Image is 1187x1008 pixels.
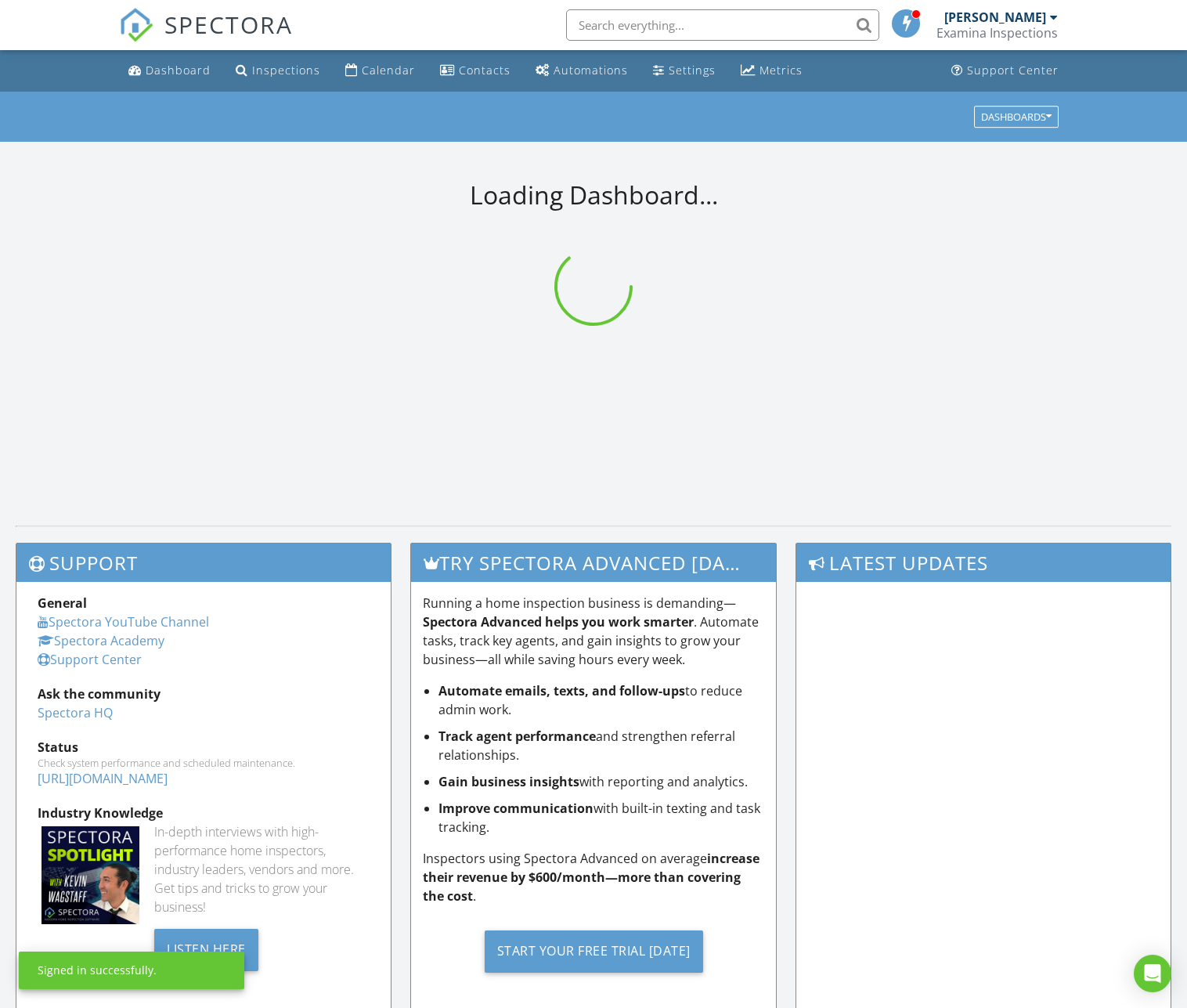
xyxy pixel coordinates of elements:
[119,21,293,54] a: SPECTORA
[38,594,87,612] strong: General
[967,63,1059,78] div: Support Center
[734,56,809,85] a: Metrics
[438,799,764,836] li: with built-in texting and task tracking.
[438,728,596,745] strong: Track agent performance
[38,685,370,703] div: Ask the community
[438,773,579,790] strong: Gain business insights
[647,56,722,85] a: Settings
[122,56,217,85] a: Dashboard
[362,63,415,78] div: Calendar
[38,613,209,630] a: Spectora YouTube Channel
[229,56,327,85] a: Inspections
[16,544,391,582] h3: Support
[438,772,764,791] li: with reporting and analytics.
[38,963,157,978] div: Signed in successfully.
[669,63,716,78] div: Settings
[438,727,764,764] li: and strengthen referral relationships.
[154,822,370,916] div: In-depth interviews with high-performance home inspectors, industry leaders, vendors and more. Ge...
[438,800,593,817] strong: Improve communication
[423,850,759,905] strong: increase their revenue by $600/month—more than covering the cost
[1134,955,1171,992] div: Open Intercom Messenger
[38,757,370,769] div: Check system performance and scheduled maintenance.
[423,849,764,905] p: Inspectors using Spectora Advanced on average .
[38,770,168,787] a: [URL][DOMAIN_NAME]
[796,544,1171,582] h3: Latest Updates
[529,56,634,85] a: Automations (Basic)
[423,594,764,669] p: Running a home inspection business is demanding— . Automate tasks, track key agents, and gain ins...
[339,56,421,85] a: Calendar
[41,826,139,924] img: Spectoraspolightmain
[459,63,511,78] div: Contacts
[438,682,685,699] strong: Automate emails, texts, and follow-ups
[38,651,142,668] a: Support Center
[38,632,164,649] a: Spectora Academy
[759,63,803,78] div: Metrics
[434,56,517,85] a: Contacts
[38,704,113,721] a: Spectora HQ
[146,63,211,78] div: Dashboard
[423,613,694,630] strong: Spectora Advanced helps you work smarter
[945,56,1065,85] a: Support Center
[554,63,628,78] div: Automations
[438,681,764,719] li: to reduce admin work.
[944,9,1046,25] div: [PERSON_NAME]
[485,930,703,973] div: Start Your Free Trial [DATE]
[38,804,370,822] div: Industry Knowledge
[981,111,1052,122] div: Dashboards
[154,940,258,957] a: Listen Here
[164,8,293,41] span: SPECTORA
[154,929,258,971] div: Listen Here
[411,544,776,582] h3: Try spectora advanced [DATE]
[566,9,879,41] input: Search everything...
[252,63,320,78] div: Inspections
[119,8,153,42] img: The Best Home Inspection Software - Spectora
[936,25,1058,41] div: Examina Inspections
[974,106,1059,128] button: Dashboards
[423,918,764,985] a: Start Your Free Trial [DATE]
[38,738,370,757] div: Status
